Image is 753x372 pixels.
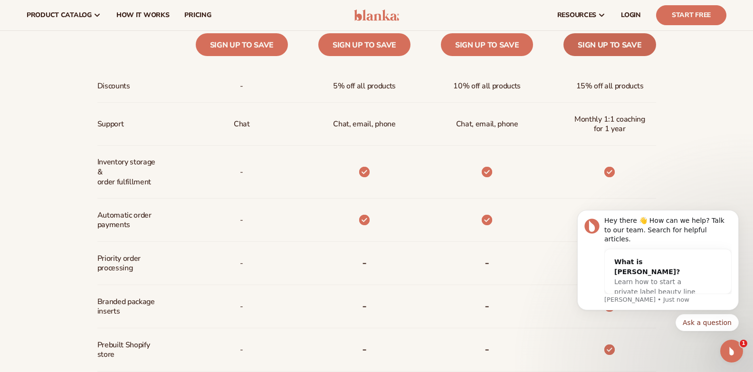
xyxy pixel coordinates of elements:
p: Chat, email, phone [333,115,395,133]
span: LOGIN [621,11,641,19]
span: - [240,298,243,315]
span: Priority order processing [97,250,161,277]
a: Sign up to save [563,33,656,56]
span: product catalog [27,11,92,19]
b: - [362,342,367,357]
b: - [362,298,367,314]
span: - [240,77,243,95]
span: pricing [184,11,211,19]
span: Prebuilt Shopify store [97,336,161,364]
iframe: Intercom live chat [720,340,743,362]
p: - [240,163,243,181]
span: How It Works [116,11,170,19]
span: Discounts [97,77,130,95]
img: logo [354,10,399,21]
a: Sign up to save [196,33,288,56]
span: Support [97,115,124,133]
b: - [485,255,489,270]
span: Branded package inserts [97,293,161,321]
span: Inventory storage & order fulfillment [97,153,161,191]
span: resources [557,11,596,19]
p: Chat [234,115,250,133]
span: - [240,255,243,272]
span: - [240,341,243,359]
span: 5% off all products [333,77,396,95]
span: 15% off all products [576,77,644,95]
span: 1 [740,340,747,347]
span: Monthly 1:1 coaching for 1 year [571,111,648,138]
span: Chat, email, phone [456,115,518,133]
a: Start Free [656,5,726,25]
iframe: Intercom notifications message [563,188,753,346]
span: - [240,211,243,229]
span: Automatic order payments [97,207,161,234]
b: - [485,342,489,357]
b: - [485,298,489,314]
a: Sign up to save [441,33,533,56]
span: 10% off all products [453,77,521,95]
a: Sign up to save [318,33,410,56]
b: - [362,255,367,270]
